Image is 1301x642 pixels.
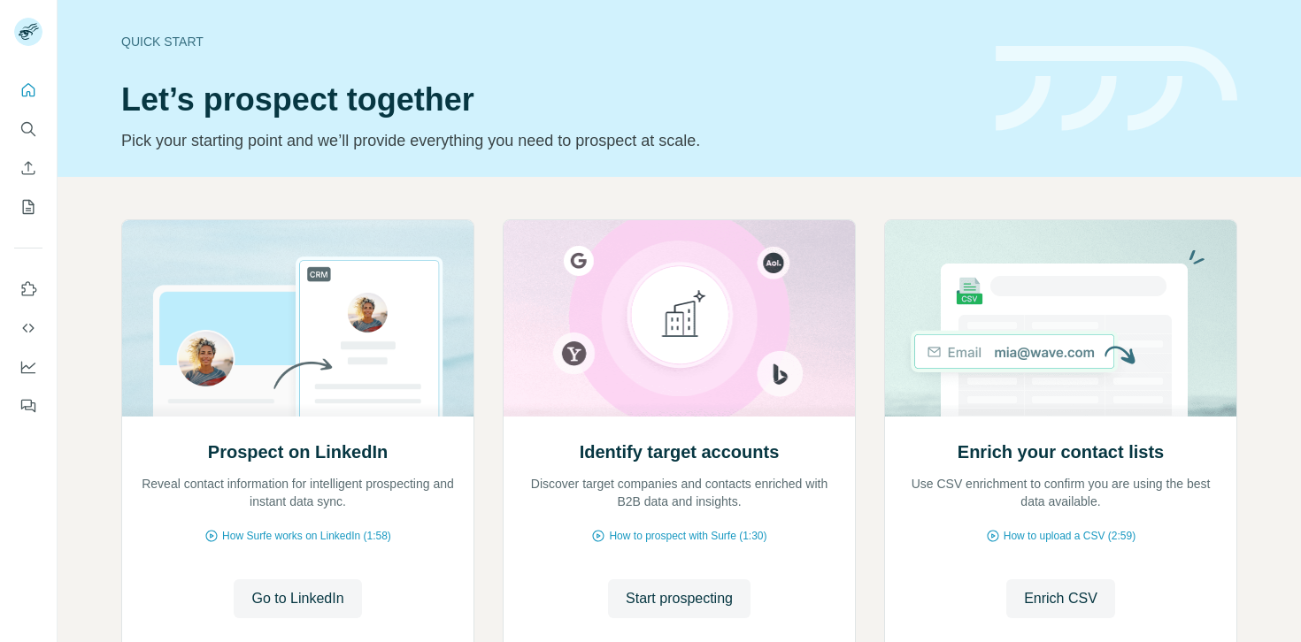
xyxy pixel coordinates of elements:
button: Enrich CSV [1006,579,1115,618]
button: Use Surfe API [14,312,42,344]
img: Identify target accounts [503,220,856,417]
button: Search [14,113,42,145]
p: Use CSV enrichment to confirm you are using the best data available. [903,475,1219,510]
img: banner [996,46,1237,132]
h2: Identify target accounts [580,439,780,464]
h1: Let’s prospect together [121,82,974,118]
h2: Prospect on LinkedIn [208,439,388,464]
span: Start prospecting [626,588,733,609]
h2: Enrich your contact lists [958,439,1164,464]
button: Feedback [14,390,42,422]
span: Enrich CSV [1024,588,1097,609]
p: Discover target companies and contacts enriched with B2B data and insights. [521,475,837,510]
button: My lists [14,191,42,223]
button: Quick start [14,74,42,106]
div: Quick start [121,33,974,50]
button: Go to LinkedIn [234,579,361,618]
p: Pick your starting point and we’ll provide everything you need to prospect at scale. [121,128,974,153]
span: How to upload a CSV (2:59) [1004,528,1135,544]
span: How Surfe works on LinkedIn (1:58) [222,528,391,544]
span: How to prospect with Surfe (1:30) [609,528,766,544]
button: Enrich CSV [14,152,42,184]
span: Go to LinkedIn [251,588,343,609]
img: Enrich your contact lists [884,220,1237,417]
button: Dashboard [14,351,42,383]
img: Prospect on LinkedIn [121,220,474,417]
button: Start prospecting [608,579,751,618]
button: Use Surfe on LinkedIn [14,273,42,305]
p: Reveal contact information for intelligent prospecting and instant data sync. [140,475,456,510]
